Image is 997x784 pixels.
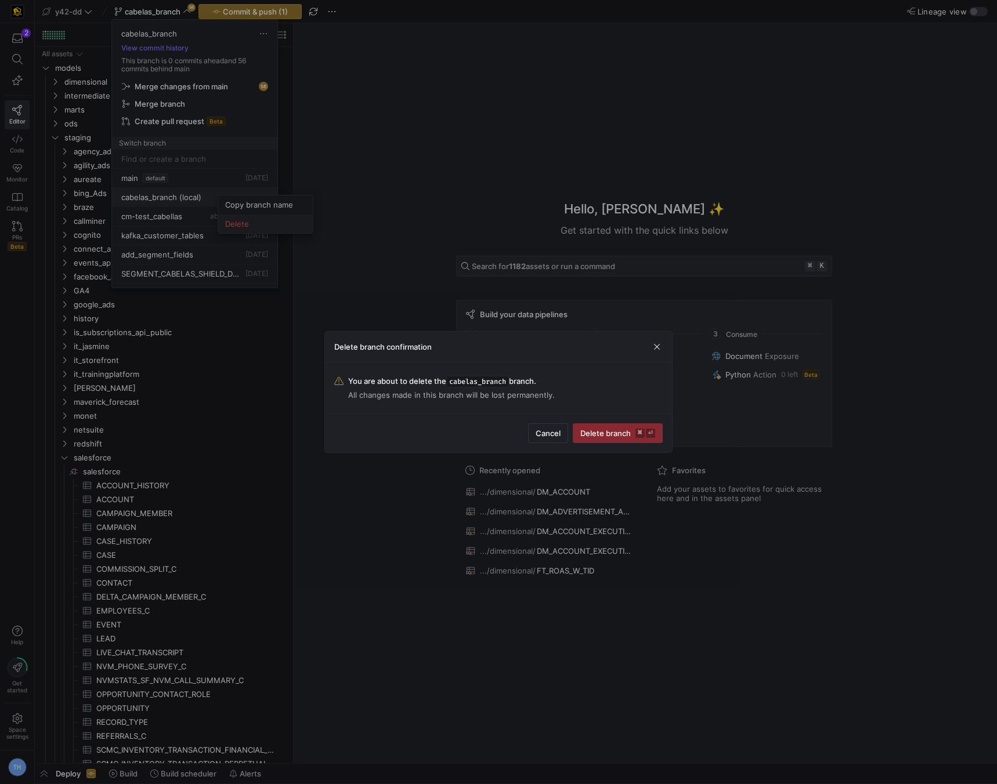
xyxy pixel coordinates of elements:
span: All changes made in this branch will be lost permanently. [348,390,555,400]
kbd: ⏎ [646,429,655,438]
kbd: ⌘ [635,429,645,438]
span: You are about to delete the branch. [348,376,555,386]
button: Delete branch⌘⏎ [573,423,663,443]
h3: Delete branch confirmation [334,342,432,351]
span: cabelas_branch [446,376,509,387]
span: Cancel [536,429,561,438]
button: Cancel [528,423,568,443]
span: Delete branch [580,429,655,438]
